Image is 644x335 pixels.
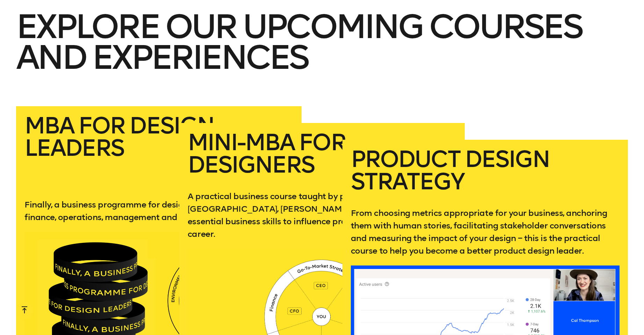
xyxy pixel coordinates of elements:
p: From choosing metrics appropriate for your business, anchoring them with human stories, facilitat... [351,207,620,257]
h2: Explore our upcoming courses and experiences [16,11,628,106]
h2: Mini-MBA for Designers [188,131,456,179]
p: A practical business course taught by product leaders at [GEOGRAPHIC_DATA], [PERSON_NAME] and mor... [188,190,456,240]
h2: Product Design Strategy [351,148,620,195]
p: Finally, a business programme for design leaders. Learn about finance, operations, management and... [24,198,293,224]
h2: MBA for Design Leaders [24,115,293,187]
